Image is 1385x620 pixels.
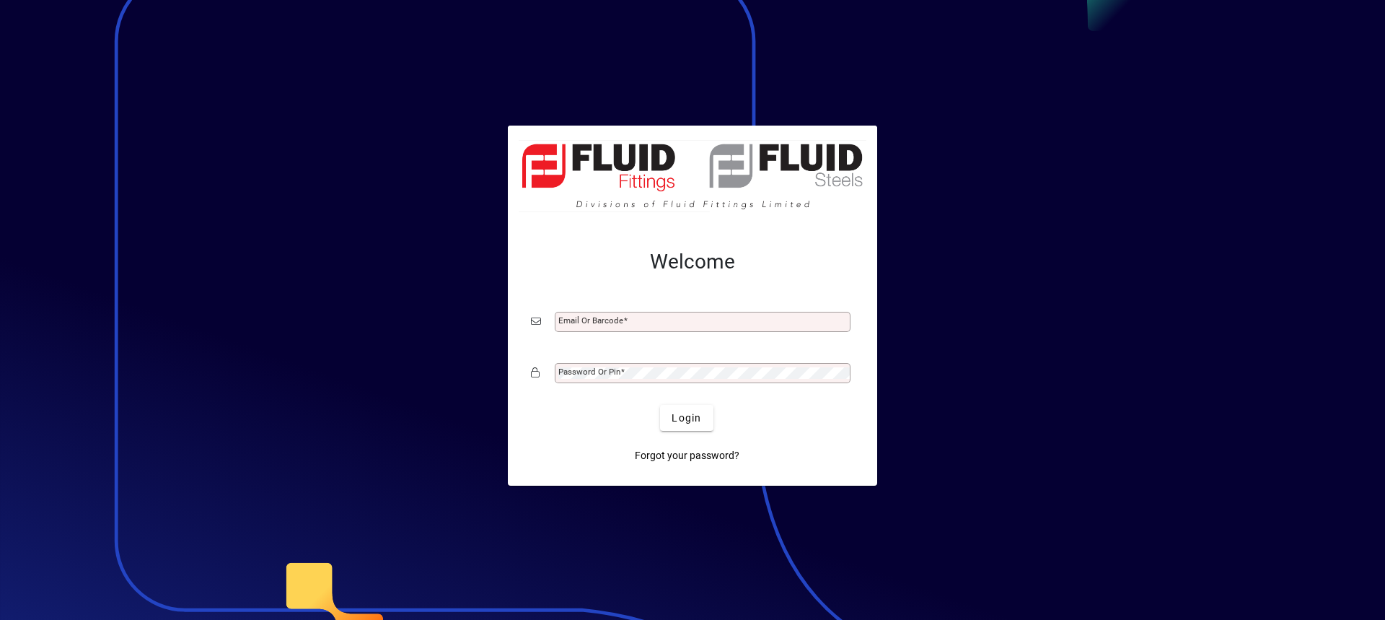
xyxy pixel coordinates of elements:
[558,367,620,377] mat-label: Password or Pin
[629,442,745,468] a: Forgot your password?
[558,315,623,326] mat-label: Email or Barcode
[672,411,701,426] span: Login
[635,448,739,463] span: Forgot your password?
[660,405,713,431] button: Login
[531,250,854,274] h2: Welcome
